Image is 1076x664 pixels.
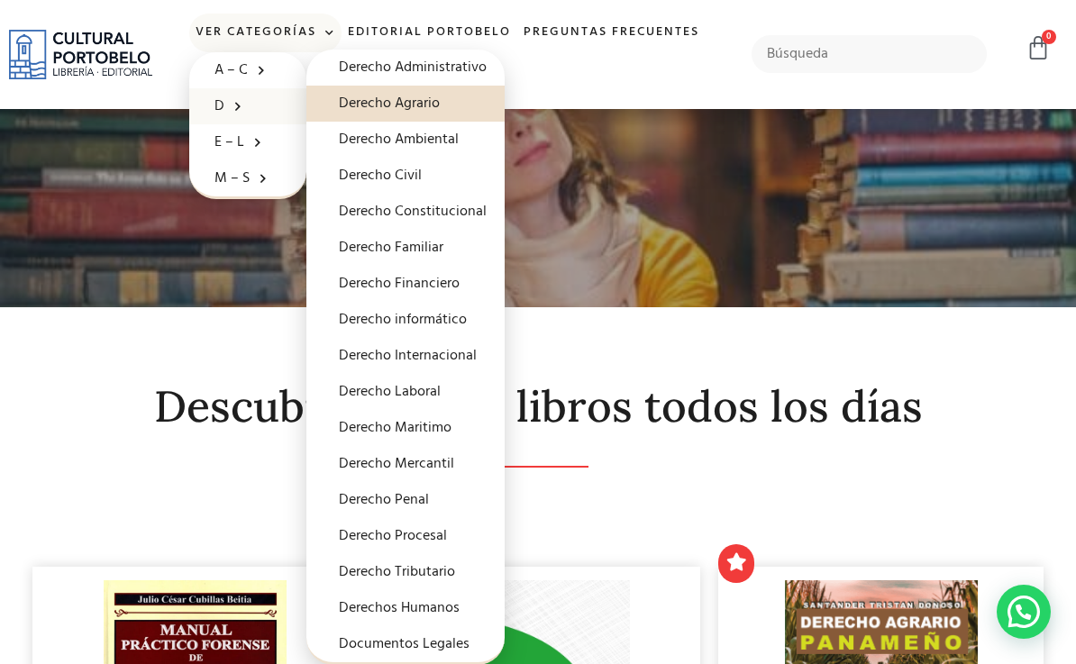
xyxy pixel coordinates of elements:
[189,14,342,52] a: Ver Categorías
[306,482,505,518] a: Derecho Penal
[189,52,306,199] ul: Ver Categorías
[997,585,1051,639] div: Contactar por WhatsApp
[306,50,505,86] a: Derecho Administrativo
[1042,30,1056,44] span: 0
[752,35,987,73] input: Búsqueda
[306,194,505,230] a: Derecho Constitucional
[306,590,505,626] a: Derechos Humanos
[32,383,1044,431] h2: Descubre nuevos libros todos los días
[306,626,505,662] a: Documentos Legales
[306,374,505,410] a: Derecho Laboral
[306,338,505,374] a: Derecho Internacional
[306,266,505,302] a: Derecho Financiero
[306,230,505,266] a: Derecho Familiar
[306,446,505,482] a: Derecho Mercantil
[306,158,505,194] a: Derecho Civil
[306,86,505,122] a: Derecho Agrario
[306,410,505,446] a: Derecho Maritimo
[342,14,517,52] a: Editorial Portobelo
[189,160,306,196] a: M – S
[306,518,505,554] a: Derecho Procesal
[306,554,505,590] a: Derecho Tributario
[189,124,306,160] a: E – L
[189,52,306,88] a: A – C
[306,302,505,338] a: Derecho informático
[1026,35,1051,61] a: 0
[306,122,505,158] a: Derecho Ambiental
[517,14,706,52] a: Preguntas frecuentes
[189,88,306,124] a: D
